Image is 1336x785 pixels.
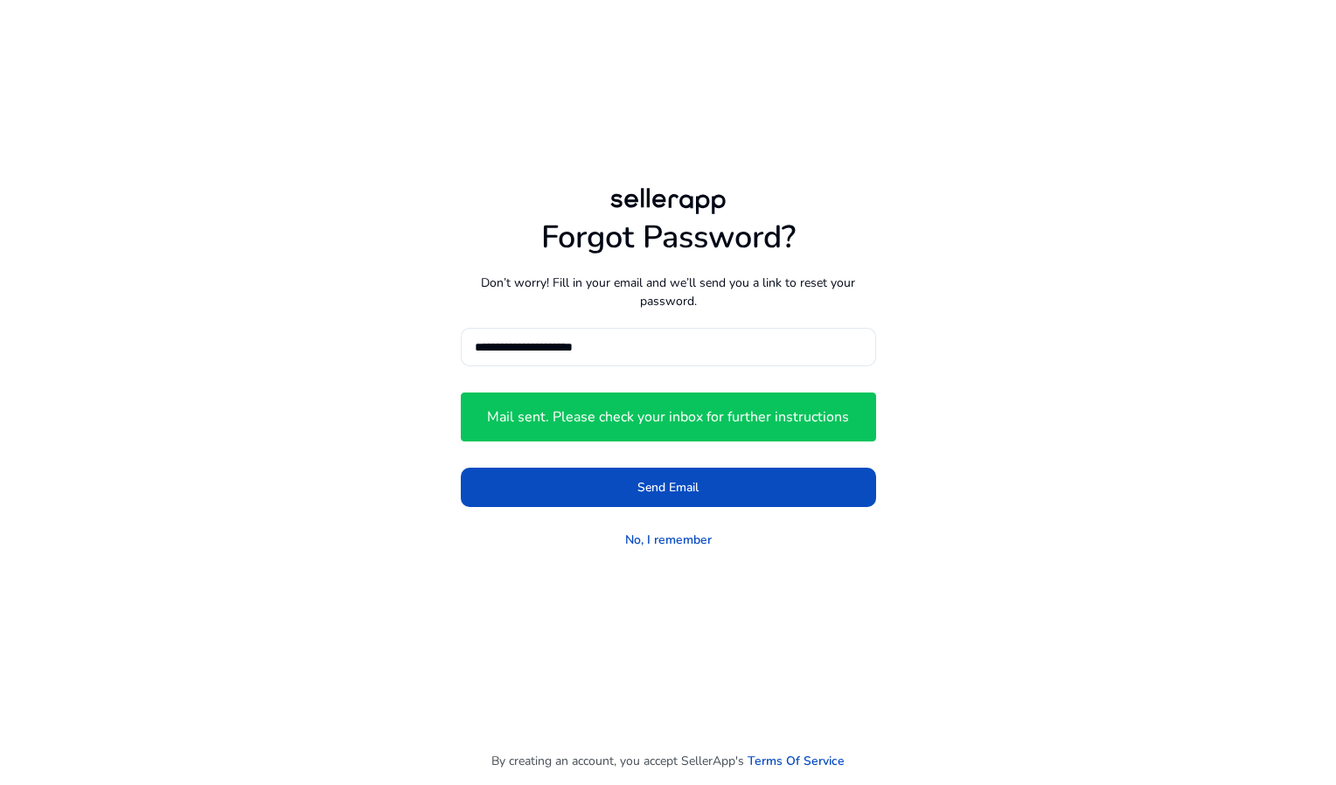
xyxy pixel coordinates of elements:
a: No, I remember [625,531,712,549]
a: Terms Of Service [748,752,845,770]
h1: Forgot Password? [461,219,876,256]
h4: Mail sent. Please check your inbox for further instructions [487,409,849,426]
span: Send Email [637,478,699,497]
button: Send Email [461,468,876,507]
p: Don’t worry! Fill in your email and we’ll send you a link to reset your password. [461,274,876,310]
